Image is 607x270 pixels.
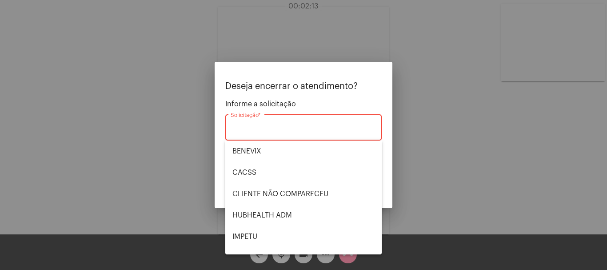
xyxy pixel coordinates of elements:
span: BENEVIX [232,141,375,162]
span: CACSS [232,162,375,183]
span: MAXIMED [232,247,375,269]
span: Informe a solicitação [225,100,382,108]
input: Buscar solicitação [231,125,376,133]
span: HUBHEALTH ADM [232,205,375,226]
p: Deseja encerrar o atendimento? [225,81,382,91]
span: CLIENTE NÃO COMPARECEU [232,183,375,205]
span: IMPETU [232,226,375,247]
